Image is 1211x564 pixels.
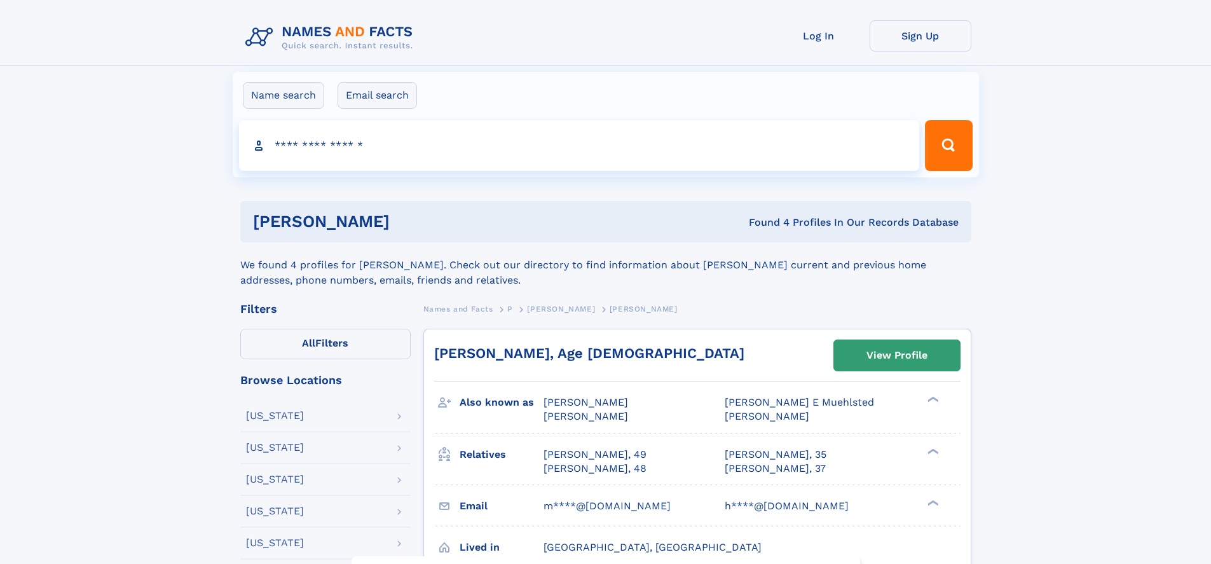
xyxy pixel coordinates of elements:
span: [PERSON_NAME] [610,305,678,313]
div: ❯ [924,447,940,455]
a: P [507,301,513,317]
div: View Profile [866,341,927,370]
a: [PERSON_NAME], 49 [544,448,647,462]
a: Names and Facts [423,301,493,317]
span: P [507,305,513,313]
a: [PERSON_NAME], Age [DEMOGRAPHIC_DATA] [434,345,744,361]
img: Logo Names and Facts [240,20,423,55]
div: ❯ [924,395,940,404]
label: Name search [243,82,324,109]
div: [US_STATE] [246,506,304,516]
div: ❯ [924,499,940,507]
input: search input [239,120,920,171]
span: [GEOGRAPHIC_DATA], [GEOGRAPHIC_DATA] [544,541,762,553]
div: [US_STATE] [246,538,304,548]
span: [PERSON_NAME] E Muehlsted [725,396,874,408]
div: [US_STATE] [246,443,304,453]
a: [PERSON_NAME] [527,301,595,317]
span: [PERSON_NAME] [725,410,809,422]
h3: Relatives [460,444,544,465]
a: Sign Up [870,20,971,52]
h1: [PERSON_NAME] [253,214,570,230]
label: Filters [240,329,411,359]
label: Email search [338,82,417,109]
div: Browse Locations [240,375,411,386]
button: Search Button [925,120,972,171]
span: [PERSON_NAME] [544,396,628,408]
h3: Lived in [460,537,544,558]
a: [PERSON_NAME], 35 [725,448,826,462]
h3: Email [460,495,544,517]
h3: Also known as [460,392,544,413]
span: [PERSON_NAME] [527,305,595,313]
div: [US_STATE] [246,474,304,485]
a: Log In [768,20,870,52]
div: [US_STATE] [246,411,304,421]
span: [PERSON_NAME] [544,410,628,422]
span: All [302,337,315,349]
div: Found 4 Profiles In Our Records Database [569,216,959,230]
div: Filters [240,303,411,315]
div: We found 4 profiles for [PERSON_NAME]. Check out our directory to find information about [PERSON_... [240,242,971,288]
a: View Profile [834,340,960,371]
a: [PERSON_NAME], 48 [544,462,647,476]
a: [PERSON_NAME], 37 [725,462,826,476]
